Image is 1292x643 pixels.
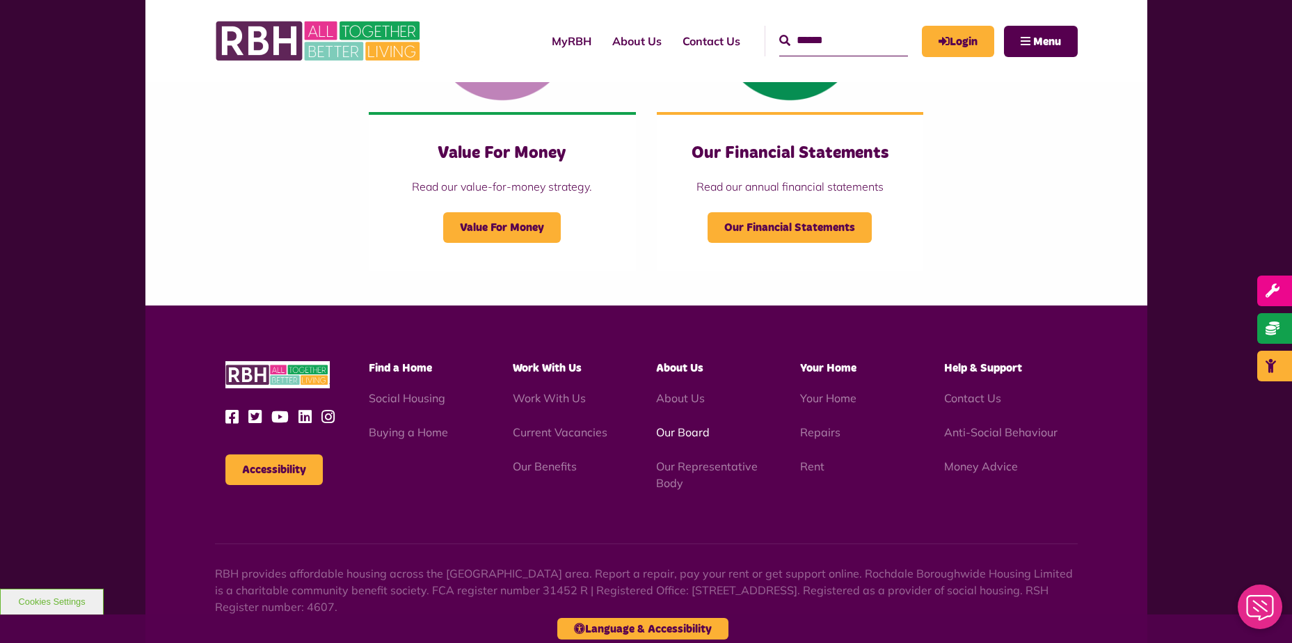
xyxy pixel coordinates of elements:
span: Our Financial Statements [708,212,872,243]
a: Repairs [800,425,840,439]
h3: Value For Money [397,143,607,164]
a: Our Benefits [513,459,577,473]
p: RBH provides affordable housing across the [GEOGRAPHIC_DATA] area. Report a repair, pay your rent... [215,565,1078,615]
iframe: Netcall Web Assistant for live chat [1229,580,1292,643]
a: About Us [656,391,705,405]
a: Money Advice [944,459,1018,473]
span: Menu [1033,36,1061,47]
span: Find a Home [369,363,432,374]
a: Buying a Home [369,425,448,439]
a: Contact Us [672,22,751,60]
img: RBH [225,361,330,388]
span: Help & Support [944,363,1022,374]
button: Accessibility [225,454,323,485]
a: Current Vacancies [513,425,607,439]
p: Read our annual financial statements [685,178,895,195]
span: Work With Us [513,363,582,374]
a: Work With Us [513,391,586,405]
input: Search [779,26,908,56]
button: Language & Accessibility [557,618,728,640]
a: Anti-Social Behaviour [944,425,1058,439]
span: About Us [656,363,703,374]
a: Rent [800,459,824,473]
img: RBH [215,14,424,68]
span: Your Home [800,363,856,374]
a: Our Board [656,425,710,439]
span: Value For Money [443,212,561,243]
a: MyRBH [541,22,602,60]
button: Navigation [1004,26,1078,57]
a: About Us [602,22,672,60]
a: Our Representative Body [656,459,758,490]
a: Social Housing - open in a new tab [369,391,445,405]
h3: Our Financial Statements [685,143,895,164]
a: Your Home [800,391,856,405]
a: Contact Us [944,391,1001,405]
p: Read our value-for-money strategy. [397,178,607,195]
a: MyRBH [922,26,994,57]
